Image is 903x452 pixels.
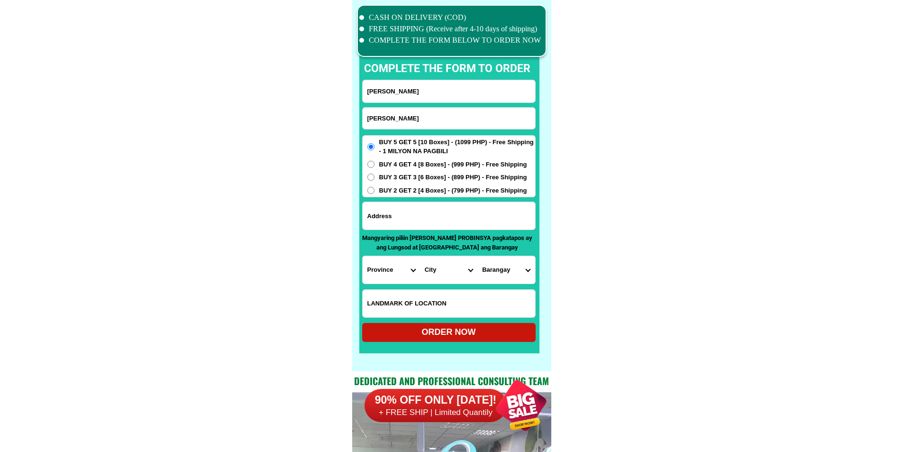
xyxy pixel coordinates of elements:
div: ORDER NOW [362,326,536,339]
li: CASH ON DELIVERY (COD) [359,12,541,23]
span: BUY 4 GET 4 [8 Boxes] - (999 PHP) - Free Shipping [379,160,527,169]
input: BUY 4 GET 4 [8 Boxes] - (999 PHP) - Free Shipping [367,161,374,168]
h2: Dedicated and professional consulting team [352,374,551,388]
input: Input LANDMARKOFLOCATION [363,290,535,317]
span: BUY 5 GET 5 [10 Boxes] - (1099 PHP) - Free Shipping - 1 MILYON NA PAGBILI [379,138,535,156]
span: BUY 3 GET 3 [6 Boxes] - (899 PHP) - Free Shipping [379,173,527,182]
input: Input address [363,202,535,230]
select: Select district [420,256,477,284]
input: Input phone_number [363,108,535,129]
p: complete the form to order [355,61,540,77]
li: FREE SHIPPING (Receive after 4-10 days of shipping) [359,23,541,35]
select: Select province [363,256,420,284]
h6: 90% OFF ONLY [DATE]! [365,393,507,407]
h6: + FREE SHIP | Limited Quantily [365,407,507,418]
input: BUY 5 GET 5 [10 Boxes] - (1099 PHP) - Free Shipping - 1 MILYON NA PAGBILI [367,143,374,150]
span: BUY 2 GET 2 [4 Boxes] - (799 PHP) - Free Shipping [379,186,527,195]
p: Mangyaring piliin [PERSON_NAME] PROBINSYA pagkatapos ay ang Lungsod at [GEOGRAPHIC_DATA] ang Bara... [362,233,533,252]
input: Input full_name [363,80,535,102]
input: BUY 2 GET 2 [4 Boxes] - (799 PHP) - Free Shipping [367,187,374,194]
input: BUY 3 GET 3 [6 Boxes] - (899 PHP) - Free Shipping [367,174,374,181]
select: Select commune [477,256,535,284]
li: COMPLETE THE FORM BELOW TO ORDER NOW [359,35,541,46]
